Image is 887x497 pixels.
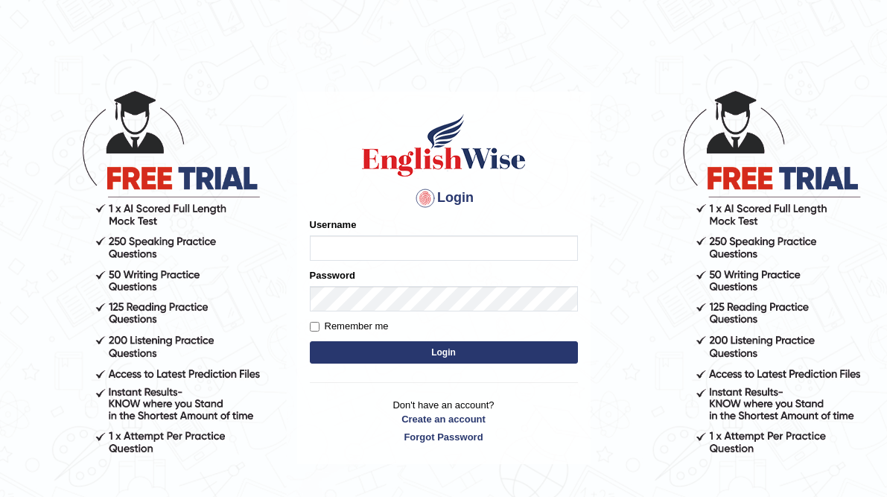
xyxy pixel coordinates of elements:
label: Username [310,218,357,232]
button: Login [310,341,578,364]
img: Logo of English Wise sign in for intelligent practice with AI [359,112,529,179]
p: Don't have an account? [310,398,578,444]
a: Forgot Password [310,430,578,444]
input: Remember me [310,322,319,332]
a: Create an account [310,412,578,426]
h4: Login [310,186,578,210]
label: Remember me [310,319,389,334]
label: Password [310,268,355,282]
